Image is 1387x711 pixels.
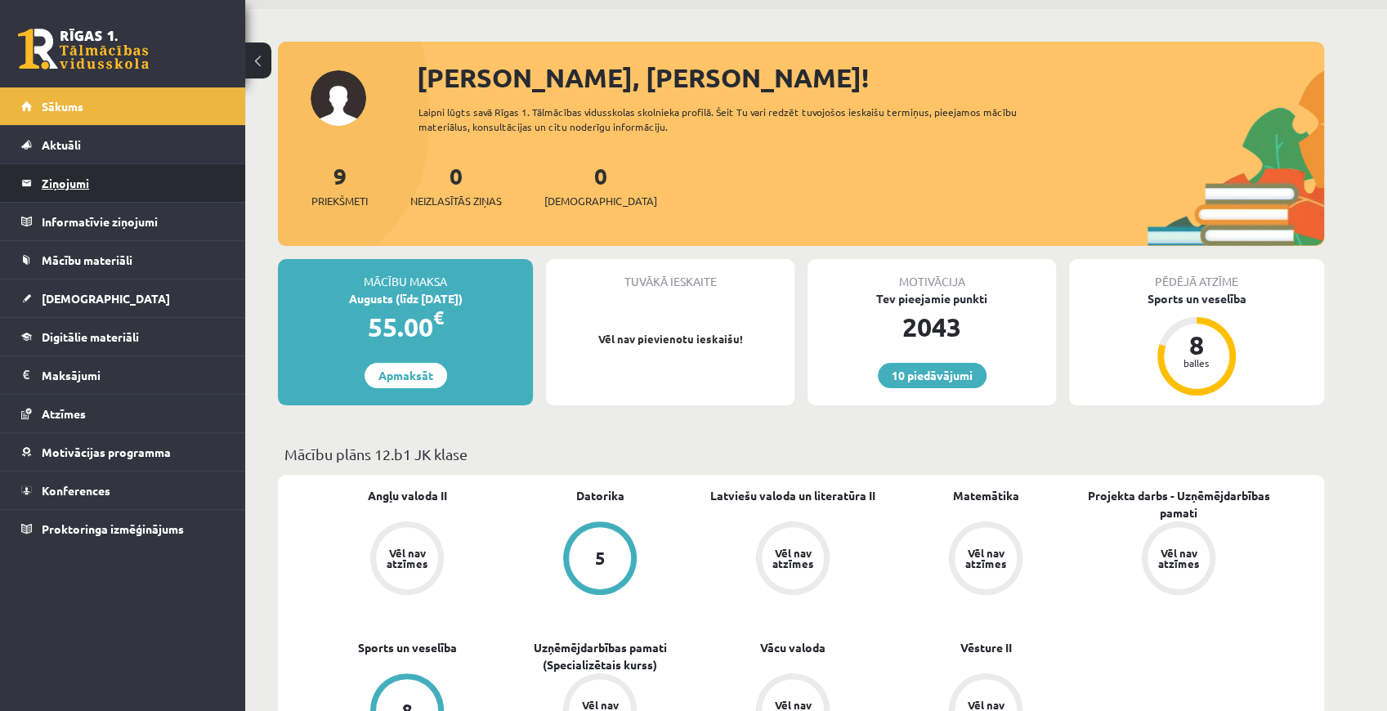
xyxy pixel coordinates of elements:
a: [DEMOGRAPHIC_DATA] [21,279,225,317]
legend: Ziņojumi [42,164,225,202]
a: Sports un veselība [358,639,457,656]
a: Atzīmes [21,395,225,432]
a: Vēsture II [960,639,1012,656]
a: 10 piedāvājumi [878,363,987,388]
legend: Maksājumi [42,356,225,394]
span: [DEMOGRAPHIC_DATA] [544,193,657,209]
a: Aktuāli [21,126,225,163]
div: 2043 [808,307,1056,347]
a: 0[DEMOGRAPHIC_DATA] [544,161,657,209]
div: Sports un veselība [1069,290,1324,307]
div: Motivācija [808,259,1056,290]
a: Uzņēmējdarbības pamati (Specializētais kurss) [503,639,696,673]
a: Latviešu valoda un literatūra II [710,487,875,504]
span: [DEMOGRAPHIC_DATA] [42,291,170,306]
a: Vēl nav atzīmes [1082,521,1275,598]
a: 5 [503,521,696,598]
span: Digitālie materiāli [42,329,139,344]
span: Atzīmes [42,406,86,421]
a: Matemātika [953,487,1019,504]
a: Ziņojumi [21,164,225,202]
span: Mācību materiāli [42,253,132,267]
a: Maksājumi [21,356,225,394]
a: Vēl nav atzīmes [889,521,1082,598]
span: € [433,306,444,329]
div: Vēl nav atzīmes [963,548,1009,569]
div: Augusts (līdz [DATE]) [278,290,533,307]
a: Motivācijas programma [21,433,225,471]
div: [PERSON_NAME], [PERSON_NAME]! [417,58,1324,97]
a: Rīgas 1. Tālmācības vidusskola [18,29,149,69]
span: Aktuāli [42,137,81,152]
a: Informatīvie ziņojumi [21,203,225,240]
div: 5 [595,549,606,567]
legend: Informatīvie ziņojumi [42,203,225,240]
span: Priekšmeti [311,193,368,209]
div: Vēl nav atzīmes [770,548,816,569]
div: Tev pieejamie punkti [808,290,1056,307]
a: Sākums [21,87,225,125]
div: Mācību maksa [278,259,533,290]
p: Vēl nav pievienotu ieskaišu! [554,331,786,347]
a: Projekta darbs - Uzņēmējdarbības pamati [1082,487,1275,521]
a: Digitālie materiāli [21,318,225,355]
div: Vēl nav atzīmes [384,548,430,569]
a: Apmaksāt [365,363,447,388]
div: Vēl nav atzīmes [1156,548,1201,569]
div: balles [1172,358,1221,368]
a: Vācu valoda [760,639,825,656]
a: 9Priekšmeti [311,161,368,209]
span: Konferences [42,483,110,498]
div: 55.00 [278,307,533,347]
a: Proktoringa izmēģinājums [21,510,225,548]
span: Motivācijas programma [42,445,171,459]
a: Datorika [576,487,624,504]
a: Vēl nav atzīmes [696,521,889,598]
span: Sākums [42,99,83,114]
span: Neizlasītās ziņas [410,193,502,209]
a: Mācību materiāli [21,241,225,279]
a: Vēl nav atzīmes [311,521,503,598]
a: 0Neizlasītās ziņas [410,161,502,209]
div: Laipni lūgts savā Rīgas 1. Tālmācības vidusskolas skolnieka profilā. Šeit Tu vari redzēt tuvojošo... [418,105,1046,134]
a: Konferences [21,472,225,509]
a: Angļu valoda II [368,487,447,504]
span: Proktoringa izmēģinājums [42,521,184,536]
div: Tuvākā ieskaite [546,259,794,290]
div: Pēdējā atzīme [1069,259,1324,290]
p: Mācību plāns 12.b1 JK klase [284,443,1318,465]
div: 8 [1172,332,1221,358]
a: Sports un veselība 8 balles [1069,290,1324,398]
